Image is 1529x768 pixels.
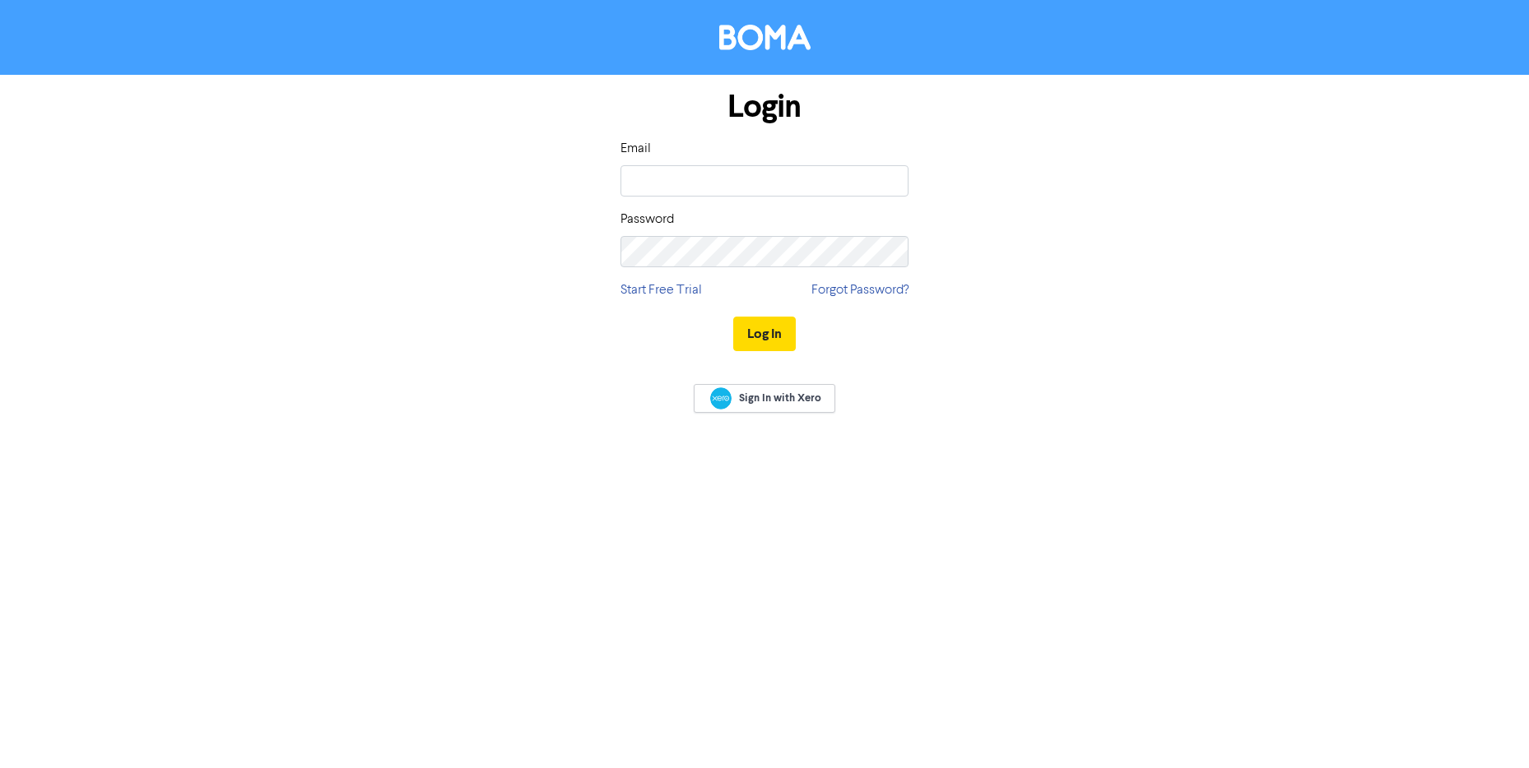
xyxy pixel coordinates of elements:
[620,210,674,229] label: Password
[620,280,702,300] a: Start Free Trial
[811,280,909,300] a: Forgot Password?
[733,317,796,351] button: Log In
[710,387,732,409] img: Xero logo
[719,25,811,50] img: BOMA Logo
[739,391,821,405] span: Sign In with Xero
[620,88,909,126] h1: Login
[1447,689,1529,768] iframe: Chat Widget
[620,139,651,159] label: Email
[694,384,835,413] a: Sign In with Xero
